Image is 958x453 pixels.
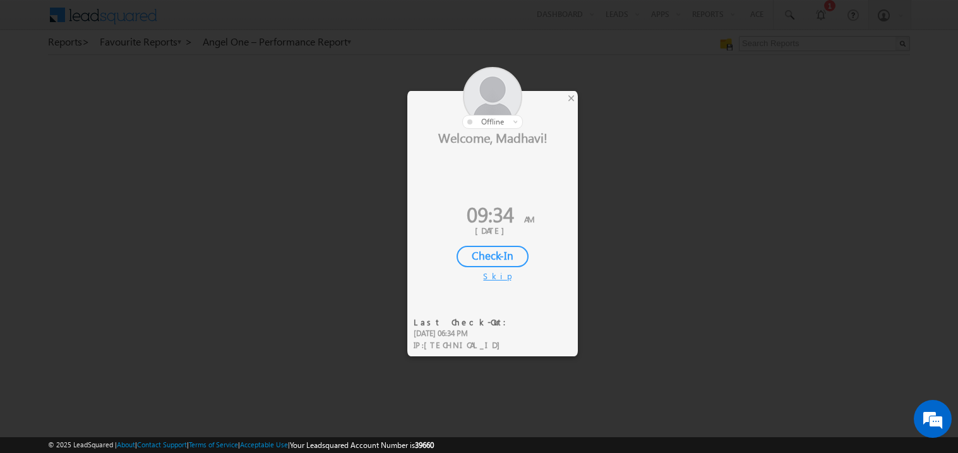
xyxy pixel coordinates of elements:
[240,440,288,449] a: Acceptable Use
[483,270,502,282] div: Skip
[290,440,434,450] span: Your Leadsquared Account Number is
[66,66,212,83] div: Chat with us now
[407,129,578,145] div: Welcome, Madhavi!
[172,355,229,372] em: Start Chat
[467,200,514,228] span: 09:34
[565,91,578,105] div: ×
[189,440,238,449] a: Terms of Service
[481,117,504,126] span: offline
[137,440,187,449] a: Contact Support
[48,439,434,451] span: © 2025 LeadSquared | | | | |
[415,440,434,450] span: 39660
[16,117,231,345] textarea: Type your message and hit 'Enter'
[207,6,237,37] div: Minimize live chat window
[417,225,568,236] div: [DATE]
[414,328,514,339] div: [DATE] 06:34 PM
[457,246,529,267] div: Check-In
[117,440,135,449] a: About
[524,214,534,224] span: AM
[414,317,514,328] div: Last Check-Out:
[414,339,514,351] div: IP :
[424,339,506,350] span: [TECHNICAL_ID]
[21,66,53,83] img: d_60004797649_company_0_60004797649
